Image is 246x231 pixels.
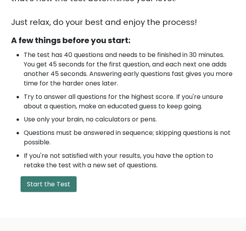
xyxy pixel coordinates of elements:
li: If you're not satisfied with your results, you have the option to retake the test with a new set ... [24,151,235,170]
button: Start the Test [21,176,77,192]
li: Questions must be answered in sequence; skipping questions is not possible. [24,128,235,147]
li: The test has 40 questions and needs to be finished in 30 minutes. You get 45 seconds for the firs... [24,50,235,88]
div: A few things before you start: [11,34,235,46]
li: Use only your brain, no calculators or pens. [24,115,235,124]
li: Try to answer all questions for the highest score. If you're unsure about a question, make an edu... [24,92,235,111]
